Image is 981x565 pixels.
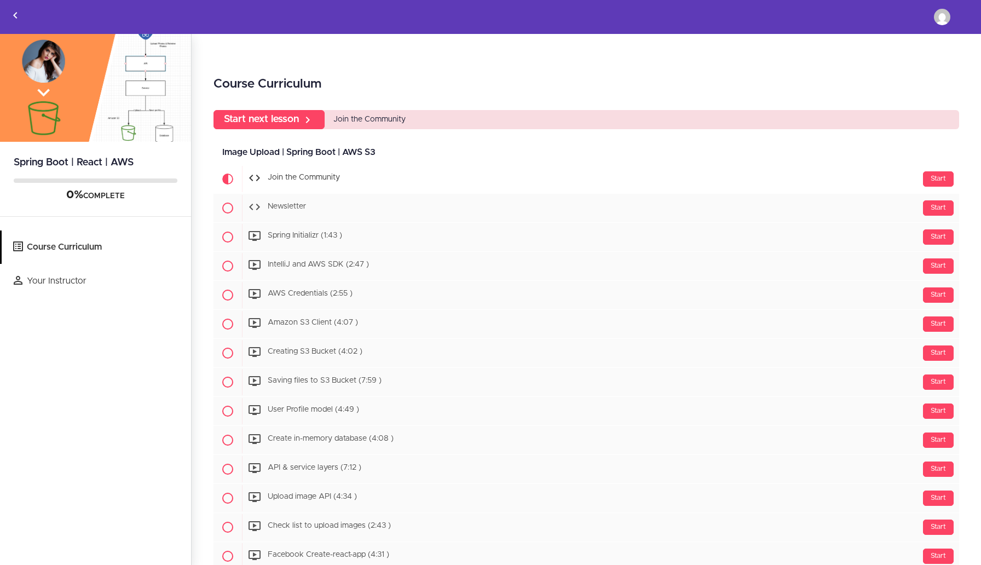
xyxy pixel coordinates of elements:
[268,522,391,530] span: Check list to upload images (2:43 )
[333,116,406,123] span: Join the Community
[923,316,954,332] div: Start
[923,433,954,448] div: Start
[213,194,959,222] a: Start Newsletter
[66,189,83,200] span: 0%
[268,377,382,385] span: Saving files to S3 Bucket (7:59 )
[923,549,954,564] div: Start
[213,165,242,193] span: Current item
[268,319,358,327] span: Amazon S3 Client (4:07 )
[268,406,359,414] span: User Profile model (4:49 )
[268,232,342,240] span: Spring Initializr (1:43 )
[213,252,959,280] a: Start IntelliJ and AWS SDK (2:47 )
[923,462,954,477] div: Start
[268,493,357,501] span: Upload image API (4:34 )
[268,261,369,269] span: IntelliJ and AWS SDK (2:47 )
[268,174,340,182] span: Join the Community
[213,484,959,512] a: Start Upload image API (4:34 )
[268,348,362,356] span: Creating S3 Bucket (4:02 )
[923,287,954,303] div: Start
[268,464,361,472] span: API & service layers (7:12 )
[2,230,191,264] a: Course Curriculum
[14,188,177,203] div: COMPLETE
[923,229,954,245] div: Start
[213,223,959,251] a: Start Spring Initializr (1:43 )
[213,339,959,367] a: Start Creating S3 Bucket (4:02 )
[9,9,22,22] svg: Back to courses
[213,281,959,309] a: Start AWS Credentials (2:55 )
[923,403,954,419] div: Start
[268,551,389,559] span: Facebook Create-react-app (4:31 )
[923,520,954,535] div: Start
[213,426,959,454] a: Start Create in-memory database (4:08 )
[268,203,306,211] span: Newsletter
[2,264,191,298] a: Your Instructor
[213,397,959,425] a: Start User Profile model (4:49 )
[923,374,954,390] div: Start
[213,368,959,396] a: Start Saving files to S3 Bucket (7:59 )
[923,345,954,361] div: Start
[934,9,950,25] img: feras.nimreh@gmail.com
[923,491,954,506] div: Start
[923,258,954,274] div: Start
[923,200,954,216] div: Start
[213,310,959,338] a: Start Amazon S3 Client (4:07 )
[268,435,394,443] span: Create in-memory database (4:08 )
[1,1,30,33] a: Back to courses
[213,455,959,483] a: Start API & service layers (7:12 )
[923,171,954,187] div: Start
[213,110,325,129] a: Start next lesson
[213,165,959,193] a: Current item Start Join the Community
[213,140,959,165] div: Image Upload | Spring Boot | AWS S3
[213,513,959,541] a: Start Check list to upload images (2:43 )
[268,290,353,298] span: AWS Credentials (2:55 )
[213,75,959,94] h2: Course Curriculum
